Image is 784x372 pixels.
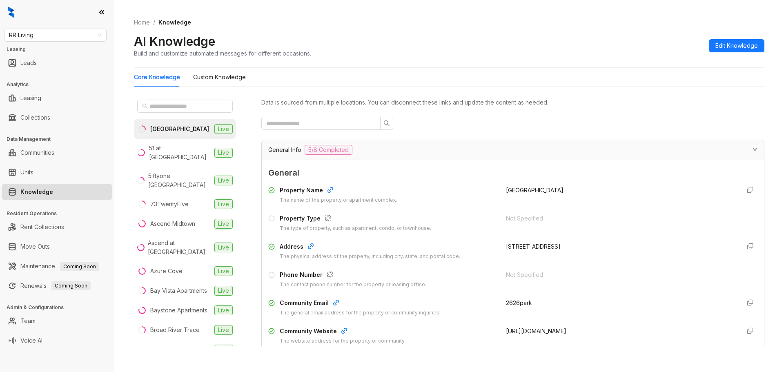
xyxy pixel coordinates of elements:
[150,219,195,228] div: Ascend Midtown
[20,55,37,71] a: Leads
[214,345,233,354] span: Live
[2,332,112,349] li: Voice AI
[8,7,14,18] img: logo
[280,214,431,225] div: Property Type
[9,29,102,41] span: RR Living
[214,325,233,335] span: Live
[2,164,112,180] li: Units
[280,196,397,204] div: The name of the property or apartment complex.
[20,219,64,235] a: Rent Collections
[506,299,532,306] span: 2626park
[383,120,390,127] span: search
[150,345,208,354] div: [GEOGRAPHIC_DATA]
[2,219,112,235] li: Rent Collections
[2,145,112,161] li: Communities
[214,199,233,209] span: Live
[214,243,233,252] span: Live
[20,145,54,161] a: Communities
[150,325,200,334] div: Broad River Trace
[506,214,734,223] div: Not Specified
[7,210,114,217] h3: Resident Operations
[280,298,441,309] div: Community Email
[506,187,563,194] span: [GEOGRAPHIC_DATA]
[7,136,114,143] h3: Data Management
[132,18,151,27] a: Home
[214,176,233,185] span: Live
[214,219,233,229] span: Live
[280,327,405,337] div: Community Website
[20,164,33,180] a: Units
[134,73,180,82] div: Core Knowledge
[280,186,397,196] div: Property Name
[506,242,734,251] div: [STREET_ADDRESS]
[280,337,405,345] div: The website address for the property or community.
[305,145,352,155] span: 5/8 Completed
[20,278,91,294] a: RenewalsComing Soon
[2,313,112,329] li: Team
[153,18,155,27] li: /
[280,309,441,317] div: The general email address for the property or community inquiries.
[150,267,183,276] div: Azure Cove
[2,109,112,126] li: Collections
[150,125,209,134] div: [GEOGRAPHIC_DATA]
[7,304,114,311] h3: Admin & Configurations
[709,39,764,52] button: Edit Knowledge
[268,167,757,179] span: General
[506,327,566,334] span: [URL][DOMAIN_NAME]
[280,270,426,281] div: Phone Number
[214,148,233,158] span: Live
[2,184,112,200] li: Knowledge
[280,242,460,253] div: Address
[2,258,112,274] li: Maintenance
[715,41,758,50] span: Edit Knowledge
[214,305,233,315] span: Live
[149,144,211,162] div: 51 at [GEOGRAPHIC_DATA]
[2,90,112,106] li: Leasing
[134,49,311,58] div: Build and customize automated messages for different occasions.
[7,46,114,53] h3: Leasing
[193,73,246,82] div: Custom Knowledge
[150,306,207,315] div: Baystone Apartments
[280,253,460,261] div: The physical address of the property, including city, state, and postal code.
[20,238,50,255] a: Move Outs
[7,81,114,88] h3: Analytics
[51,281,91,290] span: Coming Soon
[20,313,36,329] a: Team
[2,278,112,294] li: Renewals
[158,19,191,26] span: Knowledge
[20,90,41,106] a: Leasing
[280,225,431,232] div: The type of property, such as apartment, condo, or townhouse.
[214,124,233,134] span: Live
[2,55,112,71] li: Leads
[150,286,207,295] div: Bay Vista Apartments
[753,147,757,152] span: expanded
[148,172,211,189] div: 5iftyone [GEOGRAPHIC_DATA]
[268,145,301,154] span: General Info
[20,184,53,200] a: Knowledge
[60,262,99,271] span: Coming Soon
[280,281,426,289] div: The contact phone number for the property or leasing office.
[20,332,42,349] a: Voice AI
[148,238,211,256] div: Ascend at [GEOGRAPHIC_DATA]
[150,200,189,209] div: 73TwentyFive
[214,266,233,276] span: Live
[262,140,764,160] div: General Info5/8 Completed
[142,103,148,109] span: search
[20,109,50,126] a: Collections
[214,286,233,296] span: Live
[134,33,215,49] h2: AI Knowledge
[261,98,764,107] div: Data is sourced from multiple locations. You can disconnect these links and update the content as...
[2,238,112,255] li: Move Outs
[506,270,734,279] div: Not Specified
